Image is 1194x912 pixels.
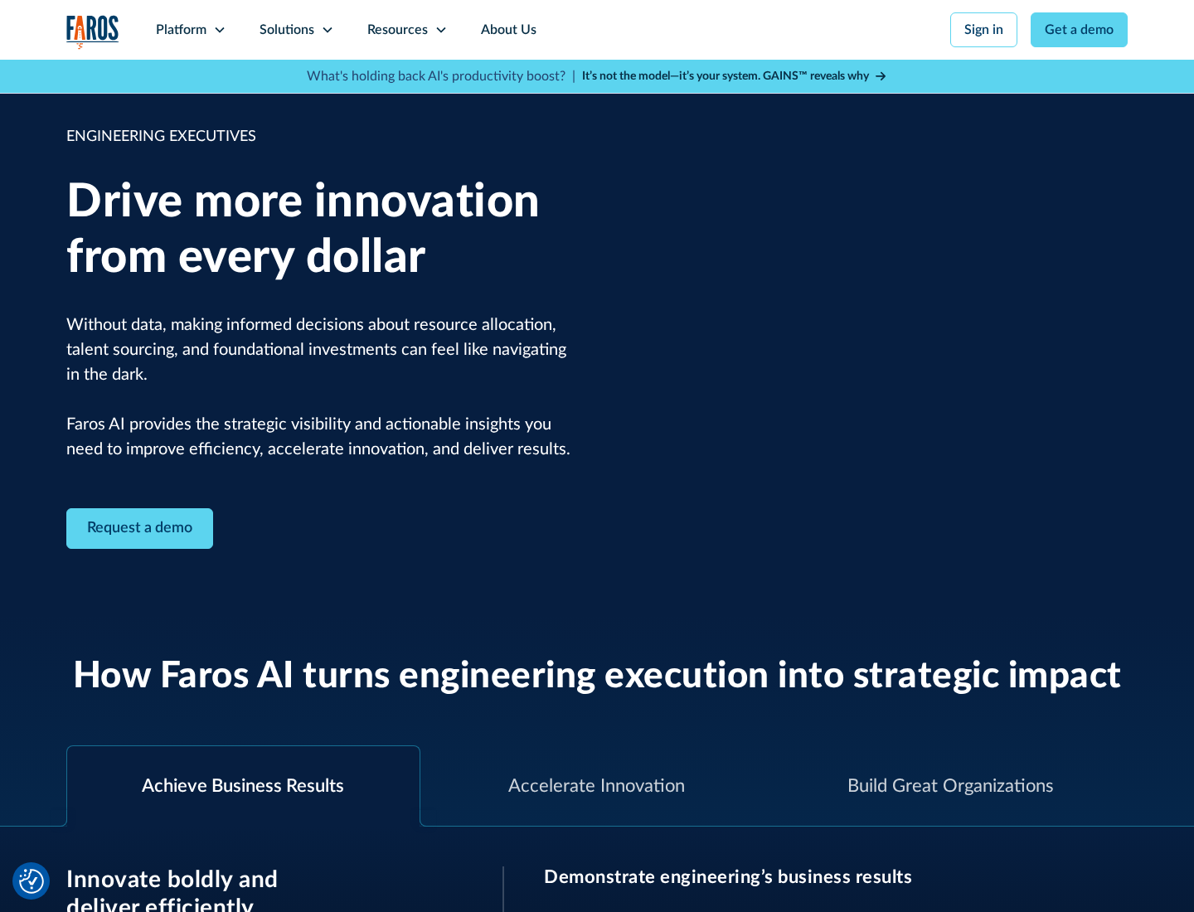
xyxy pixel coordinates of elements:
[66,175,572,286] h1: Drive more innovation from every dollar
[156,20,206,40] div: Platform
[19,869,44,894] img: Revisit consent button
[73,655,1122,699] h2: How Faros AI turns engineering execution into strategic impact
[66,508,213,549] a: Contact Modal
[1031,12,1128,47] a: Get a demo
[66,313,572,462] p: Without data, making informed decisions about resource allocation, talent sourcing, and foundatio...
[66,126,572,148] div: ENGINEERING EXECUTIVES
[582,68,887,85] a: It’s not the model—it’s your system. GAINS™ reveals why
[307,66,575,86] p: What's holding back AI's productivity boost? |
[950,12,1017,47] a: Sign in
[544,866,1128,888] h3: Demonstrate engineering’s business results
[66,15,119,49] img: Logo of the analytics and reporting company Faros.
[66,15,119,49] a: home
[847,773,1054,800] div: Build Great Organizations
[19,869,44,894] button: Cookie Settings
[367,20,428,40] div: Resources
[582,70,869,82] strong: It’s not the model—it’s your system. GAINS™ reveals why
[260,20,314,40] div: Solutions
[508,773,685,800] div: Accelerate Innovation
[142,773,344,800] div: Achieve Business Results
